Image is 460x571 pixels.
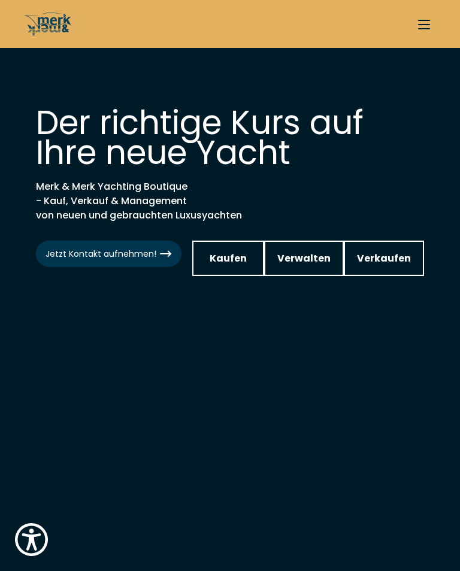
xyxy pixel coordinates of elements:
a: Jetzt Kontakt aufnehmen! [36,241,181,267]
button: Show Accessibility Preferences [12,520,51,559]
h2: Merk & Merk Yachting Boutique - Kauf, Verkauf & Management von neuen und gebrauchten Luxusyachten [36,180,424,223]
h1: Der richtige Kurs auf Ihre neue Yacht [36,108,424,168]
span: Verwalten [277,251,331,266]
a: Kaufen [192,241,264,276]
span: Jetzt Kontakt aufnehmen! [46,248,172,260]
a: Verkaufen [344,241,424,276]
a: Verwalten [264,241,344,276]
span: Verkaufen [357,251,411,266]
span: Kaufen [210,251,247,266]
